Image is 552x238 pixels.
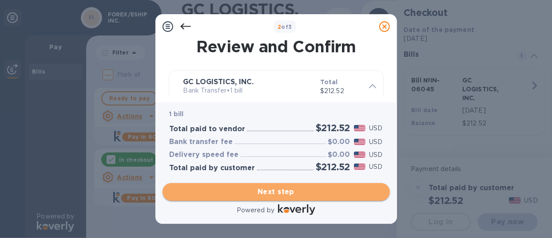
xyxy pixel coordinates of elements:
h3: Bank transfer fee [170,138,233,146]
span: 2 [278,23,281,30]
img: USD [354,164,366,170]
b: Total [320,78,338,86]
div: GC LOGISTICS, INC.Bank Transfer•1 billTotal$212.52 [176,78,376,146]
img: USD [354,125,366,131]
span: Next step [170,187,383,197]
p: Bank Transfer • 1 bill [183,86,313,95]
h3: Total paid by customer [170,164,255,172]
p: USD [369,150,382,160]
img: Logo [278,204,315,215]
h1: Review and Confirm [167,37,385,56]
h3: Total paid to vendor [170,125,246,133]
b: of 3 [278,23,292,30]
p: $212.52 [320,86,362,96]
p: USD [369,124,382,133]
p: Powered by [237,206,274,215]
h3: $0.00 [328,151,350,159]
h3: $0.00 [328,138,350,146]
h3: Delivery speed fee [170,151,239,159]
img: USD [354,152,366,158]
p: USD [369,162,382,172]
b: GC LOGISTICS, INC. [183,78,254,86]
h2: $212.52 [316,122,350,133]
button: Next step [163,183,390,201]
h2: $212.52 [316,161,350,172]
b: 1 bill [170,110,184,117]
p: USD [369,137,382,147]
img: USD [354,139,366,145]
